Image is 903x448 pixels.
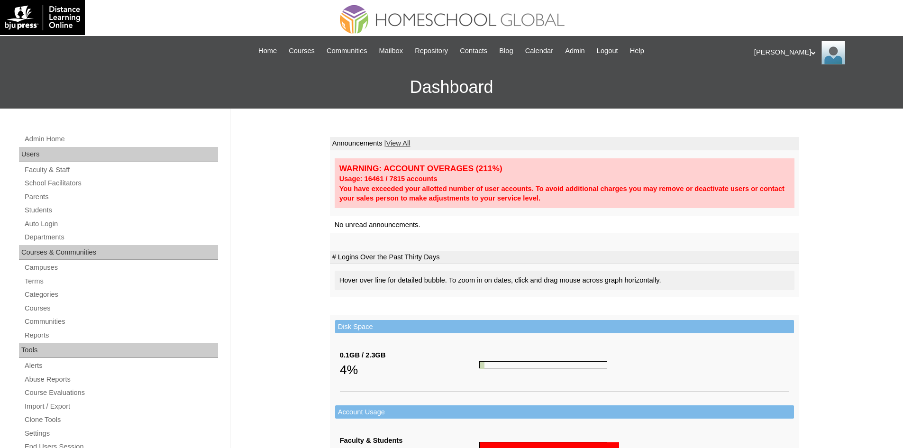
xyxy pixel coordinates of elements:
span: Calendar [525,46,553,56]
a: View All [386,139,410,147]
td: Disk Space [335,320,794,334]
td: No unread announcements. [330,216,799,234]
span: Logout [597,46,618,56]
div: You have exceeded your allotted number of user accounts. To avoid additional charges you may remo... [339,184,790,203]
div: WARNING: ACCOUNT OVERAGES (211%) [339,163,790,174]
a: Settings [24,428,218,439]
a: Campuses [24,262,218,274]
span: Home [258,46,277,56]
a: Courses [284,46,319,56]
span: Admin [565,46,585,56]
span: Mailbox [379,46,403,56]
div: 4% [340,360,479,379]
a: Auto Login [24,218,218,230]
td: # Logins Over the Past Thirty Days [330,251,799,264]
div: Hover over line for detailed bubble. To zoom in on dates, click and drag mouse across graph horiz... [335,271,794,290]
a: Abuse Reports [24,374,218,385]
td: Account Usage [335,405,794,419]
img: logo-white.png [5,5,80,30]
a: Course Evaluations [24,387,218,399]
a: Clone Tools [24,414,218,426]
span: Communities [327,46,367,56]
strong: Usage: 16461 / 7815 accounts [339,175,438,183]
a: Logout [592,46,623,56]
a: Reports [24,329,218,341]
a: Departments [24,231,218,243]
span: Contacts [460,46,487,56]
div: Tools [19,343,218,358]
div: Faculty & Students [340,436,479,446]
div: Courses & Communities [19,245,218,260]
span: Repository [415,46,448,56]
a: Courses [24,302,218,314]
span: Courses [289,46,315,56]
div: 0.1GB / 2.3GB [340,350,479,360]
a: Admin Home [24,133,218,145]
a: Parents [24,191,218,203]
a: Import / Export [24,401,218,412]
div: Users [19,147,218,162]
a: Help [625,46,649,56]
a: Communities [24,316,218,328]
a: Mailbox [374,46,408,56]
a: Terms [24,275,218,287]
a: Calendar [520,46,558,56]
h3: Dashboard [5,66,898,109]
a: Faculty & Staff [24,164,218,176]
img: Ariane Ebuen [821,41,845,64]
a: Home [254,46,282,56]
a: Alerts [24,360,218,372]
a: Admin [560,46,590,56]
a: Communities [322,46,372,56]
a: School Facilitators [24,177,218,189]
td: Announcements | [330,137,799,150]
a: Blog [494,46,518,56]
div: [PERSON_NAME] [754,41,894,64]
a: Repository [410,46,453,56]
a: Students [24,204,218,216]
span: Help [630,46,644,56]
a: Contacts [455,46,492,56]
span: Blog [499,46,513,56]
a: Categories [24,289,218,301]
